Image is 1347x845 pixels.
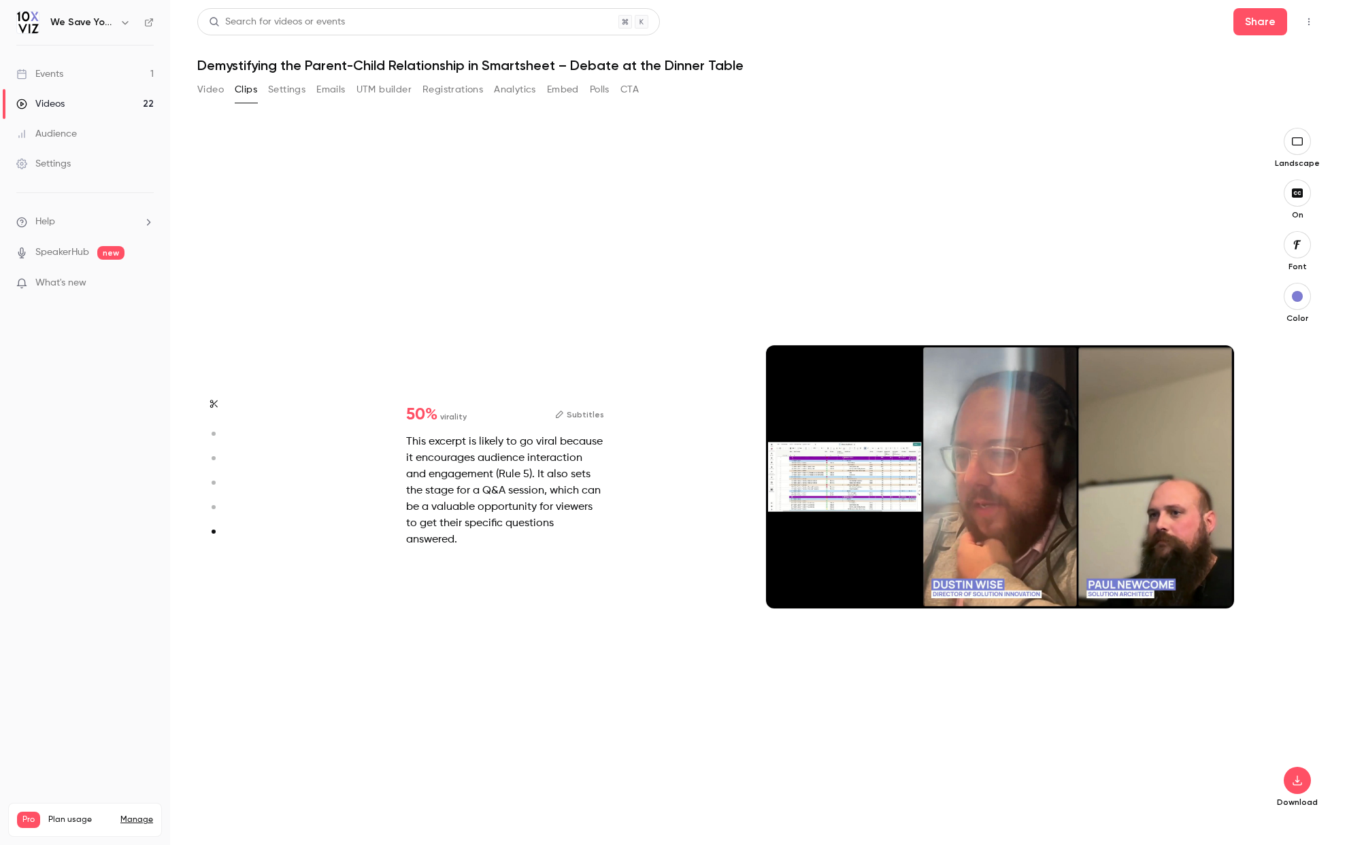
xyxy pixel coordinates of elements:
p: Landscape [1275,158,1320,169]
div: Events [16,67,63,81]
button: Video [197,79,224,101]
button: CTA [620,79,639,101]
button: Polls [590,79,610,101]
span: 50 % [406,407,437,423]
span: Help [35,215,55,229]
iframe: Noticeable Trigger [137,277,154,290]
p: On [1276,209,1319,220]
button: Clips [235,79,257,101]
a: Manage [120,814,153,825]
span: Pro [17,812,40,828]
span: What's new [35,276,86,290]
div: Search for videos or events [209,15,345,29]
button: Analytics [494,79,536,101]
p: Font [1276,261,1319,272]
span: virality [440,411,467,423]
button: Registrations [422,79,483,101]
p: Download [1276,797,1319,808]
div: Videos [16,97,65,111]
div: Audience [16,127,77,141]
button: Embed [547,79,579,101]
span: new [97,246,124,260]
button: Share [1233,8,1287,35]
li: help-dropdown-opener [16,215,154,229]
div: This excerpt is likely to go viral because it encourages audience interaction and engagement (Rul... [406,434,604,548]
a: SpeakerHub [35,245,89,260]
div: Settings [16,157,71,171]
h6: We Save You Time! [50,16,114,29]
button: Subtitles [555,407,604,423]
h1: Demystifying the Parent-Child Relationship in Smartsheet – Debate at the Dinner Table [197,57,1320,73]
span: Plan usage [48,814,112,825]
button: Settings [268,79,305,101]
button: Top Bar Actions [1298,11,1320,33]
p: Color [1276,313,1319,324]
button: Emails [316,79,345,101]
button: UTM builder [356,79,412,101]
img: We Save You Time! [17,12,39,33]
